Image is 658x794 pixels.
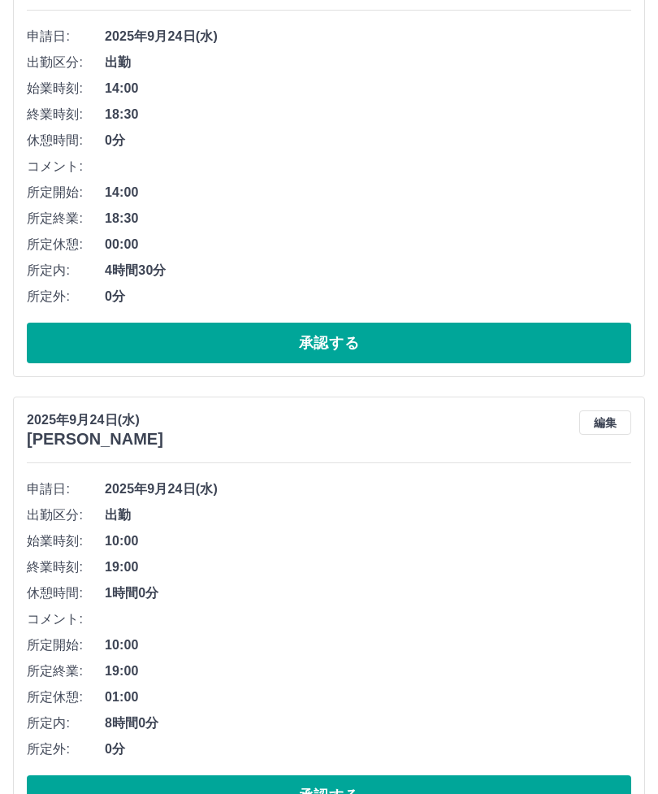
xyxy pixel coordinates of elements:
span: 終業時刻: [27,105,105,124]
h3: [PERSON_NAME] [27,430,163,449]
span: 始業時刻: [27,79,105,98]
span: 申請日: [27,27,105,46]
span: コメント: [27,157,105,176]
span: 18:30 [105,105,631,124]
span: 所定内: [27,261,105,280]
span: 出勤 [105,505,631,525]
span: 始業時刻: [27,532,105,551]
button: 編集 [579,410,631,435]
span: 所定内: [27,714,105,733]
span: 01:00 [105,688,631,707]
span: 出勤 [105,53,631,72]
span: 所定終業: [27,209,105,228]
span: 4時間30分 [105,261,631,280]
span: 休憩時間: [27,584,105,603]
span: 申請日: [27,479,105,499]
span: 14:00 [105,79,631,98]
span: 19:00 [105,662,631,681]
span: 休憩時間: [27,131,105,150]
span: 00:00 [105,235,631,254]
span: 10:00 [105,636,631,655]
span: 8時間0分 [105,714,631,733]
span: 所定外: [27,287,105,306]
span: 18:30 [105,209,631,228]
span: 所定外: [27,740,105,759]
span: 10:00 [105,532,631,551]
span: コメント: [27,610,105,629]
span: 終業時刻: [27,558,105,577]
span: 所定休憩: [27,688,105,707]
p: 2025年9月24日(水) [27,410,163,430]
span: 所定終業: [27,662,105,681]
span: 出勤区分: [27,53,105,72]
span: 0分 [105,131,631,150]
span: 2025年9月24日(水) [105,479,631,499]
span: 所定開始: [27,636,105,655]
span: 所定休憩: [27,235,105,254]
span: 2025年9月24日(水) [105,27,631,46]
span: 19:00 [105,558,631,577]
button: 承認する [27,323,631,363]
span: 出勤区分: [27,505,105,525]
span: 14:00 [105,183,631,202]
span: 所定開始: [27,183,105,202]
span: 0分 [105,287,631,306]
span: 1時間0分 [105,584,631,603]
span: 0分 [105,740,631,759]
